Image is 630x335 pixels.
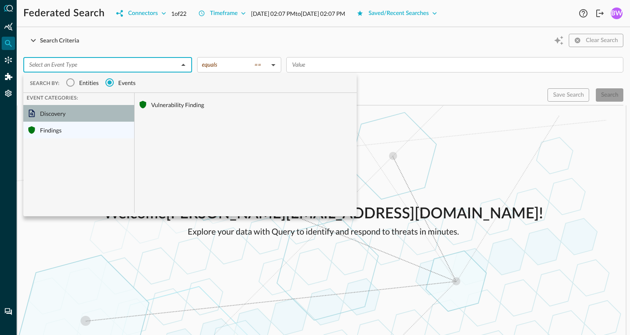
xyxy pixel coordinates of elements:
[593,7,607,20] button: Logout
[23,7,105,20] h1: Federated Search
[23,34,84,47] button: Search Criteria
[352,7,442,20] button: Saved/Recent Searches
[2,305,15,318] div: Chat
[368,8,429,19] div: Saved/Recent Searches
[2,70,15,83] div: Addons
[193,7,251,20] button: Timeframe
[111,7,171,20] button: Connectors
[40,35,79,46] div: Search Criteria
[255,61,261,68] span: ==
[135,96,357,113] div: Vulnerability Finding
[171,9,187,18] p: 1 of 22
[202,61,268,68] div: equals
[79,78,99,87] span: Entities
[577,7,590,20] button: Help
[177,59,189,71] button: Close
[26,60,176,70] input: Select an Event Type
[23,91,82,104] span: EVENT CATEGORIES:
[128,8,157,19] div: Connectors
[2,37,15,50] div: Federated Search
[2,53,15,67] div: Connectors
[118,78,136,87] span: Events
[2,20,15,33] div: Summary Insights
[202,61,217,68] span: equals
[251,9,345,18] p: [DATE] 02:07 PM to [DATE] 02:07 PM
[611,7,622,19] div: BW
[210,8,238,19] div: Timeframe
[23,105,134,122] div: Discovery
[2,87,15,100] div: Settings
[289,60,620,70] input: Value
[104,225,543,238] p: Explore your data with Query to identify and respond to threats in minutes.
[30,80,60,86] span: SEARCH BY:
